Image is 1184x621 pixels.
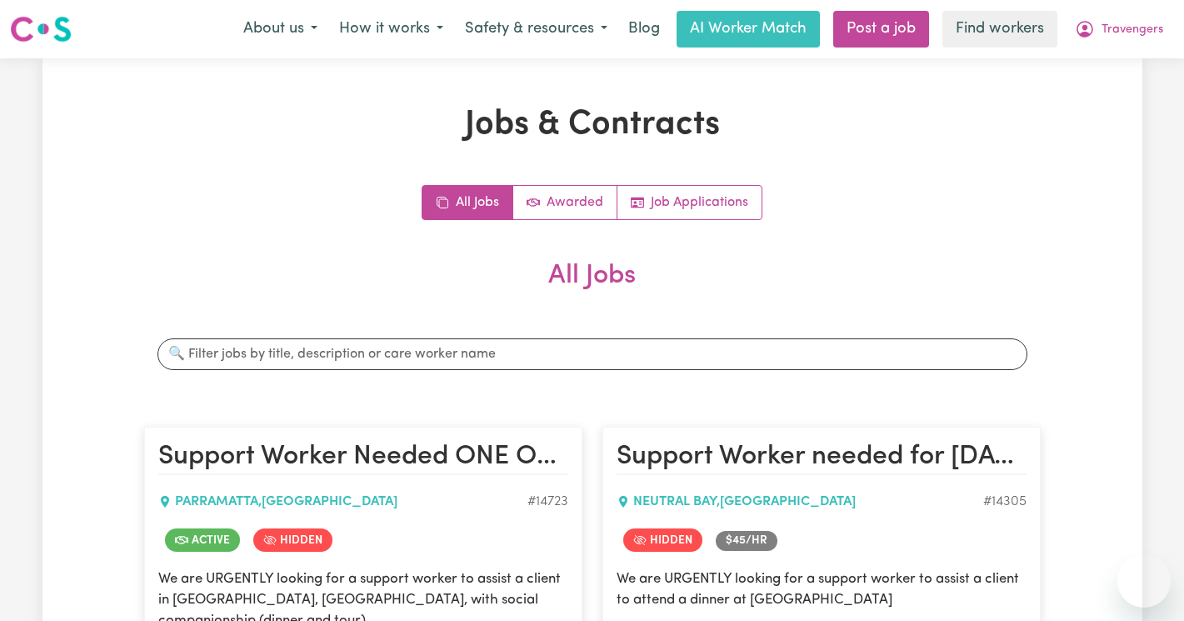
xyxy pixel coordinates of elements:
[454,12,618,47] button: Safety & resources
[1102,21,1163,39] span: Travengers
[232,12,328,47] button: About us
[617,568,1027,610] p: We are URGENTLY looking for a support worker to assist a client to attend a dinner at [GEOGRAPHIC...
[328,12,454,47] button: How it works
[623,528,702,552] span: Job is hidden
[942,11,1057,48] a: Find workers
[833,11,929,48] a: Post a job
[158,492,527,512] div: PARRAMATTA , [GEOGRAPHIC_DATA]
[10,14,72,44] img: Careseekers logo
[165,528,240,552] span: Job is active
[617,492,983,512] div: NEUTRAL BAY , [GEOGRAPHIC_DATA]
[144,260,1041,318] h2: All Jobs
[513,186,617,219] a: Active jobs
[158,441,568,474] h2: Support Worker Needed ONE OFF Tomorrow, Friday 18/07 In Parramatta, NSW
[618,11,670,48] a: Blog
[157,338,1027,370] input: 🔍 Filter jobs by title, description or care worker name
[527,492,568,512] div: Job ID #14723
[677,11,820,48] a: AI Worker Match
[617,186,762,219] a: Job applications
[983,492,1027,512] div: Job ID #14305
[10,10,72,48] a: Careseekers logo
[716,531,777,551] span: Job rate per hour
[1117,554,1171,608] iframe: Button to launch messaging window
[422,186,513,219] a: All jobs
[1064,12,1174,47] button: My Account
[144,105,1041,145] h1: Jobs & Contracts
[617,441,1027,474] h2: Support Worker needed for this Friday 16/5 Community Access
[253,528,332,552] span: Job is hidden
